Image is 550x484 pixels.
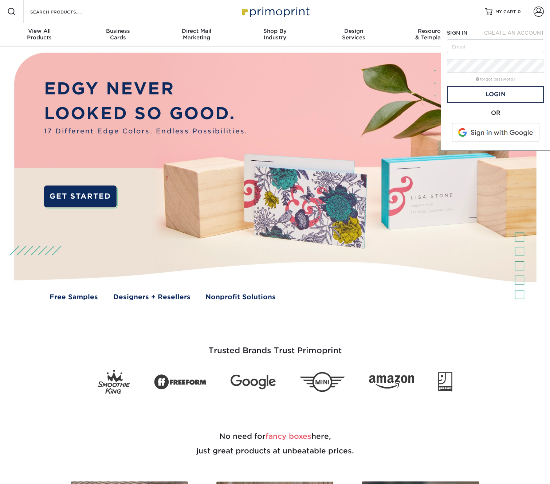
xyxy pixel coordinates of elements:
a: GET STARTED [44,186,117,207]
a: BusinessCards [79,23,157,47]
div: & Templates [393,28,472,41]
span: Resources [393,28,472,34]
div: Services [314,28,393,41]
p: LOOKED SO GOOD. [44,101,248,126]
input: Email [447,39,544,53]
div: Cards [79,28,157,41]
a: Direct MailMarketing [157,23,236,47]
img: Freeform [154,370,207,394]
div: Industry [236,28,314,41]
span: fancy boxes [266,432,311,441]
a: Login [447,86,544,103]
a: Nonprofit Solutions [205,292,276,302]
a: DesignServices [314,23,393,47]
div: OR [447,109,544,117]
img: Goodwill [438,372,452,392]
p: EDGY NEVER [44,77,248,101]
input: SEARCH PRODUCTS..... [30,7,101,16]
img: Mini [300,372,345,392]
span: MY CART [495,9,516,15]
img: Amazon [369,375,414,389]
span: Design [314,28,393,34]
img: Primoprint [239,4,311,19]
img: Smoothie King [98,370,130,394]
a: Free Samples [50,292,98,302]
span: 17 Different Edge Colors. Endless Possibilities. [44,126,248,136]
span: CREATE AN ACCOUNT [484,30,544,36]
span: 0 [518,9,521,14]
a: Designers + Resellers [113,292,190,302]
h2: No need for here, just great products at unbeatable prices. [62,411,488,476]
span: SIGN IN [447,30,467,36]
a: forgot password? [476,77,515,82]
span: Shop By [236,28,314,34]
div: Marketing [157,28,236,41]
a: Shop ByIndustry [236,23,314,47]
h3: Trusted Brands Trust Primoprint [62,328,488,364]
img: Google [231,374,276,389]
span: Business [79,28,157,34]
a: Resources& Templates [393,23,472,47]
span: Direct Mail [157,28,236,34]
